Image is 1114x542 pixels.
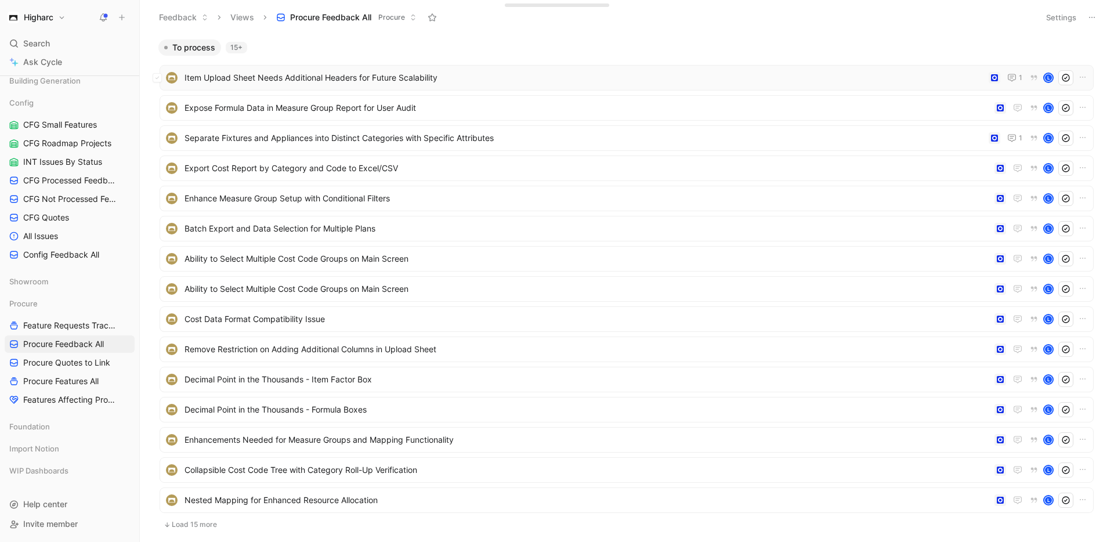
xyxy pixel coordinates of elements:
[166,374,178,385] img: logo
[185,191,990,205] span: Enhance Measure Group Setup with Conditional Filters
[9,298,38,309] span: Procure
[9,465,68,476] span: WIP Dashboards
[160,95,1094,121] a: logoExpose Formula Data in Measure Group Report for User AuditL
[23,193,120,205] span: CFG Not Processed Feedback
[5,72,135,93] div: Building Generation
[166,313,178,325] img: logo
[166,344,178,355] img: logo
[5,9,68,26] button: HigharcHigharc
[154,39,1099,539] div: To process15+Load 15 more
[23,249,99,261] span: Config Feedback All
[1005,71,1025,85] button: 1
[166,434,178,446] img: logo
[1044,406,1052,414] div: L
[1019,135,1022,142] span: 1
[271,9,422,26] button: Procure Feedback AllProcure
[5,295,135,409] div: ProcureFeature Requests TrackerProcure Feedback AllProcure Quotes to LinkProcure Features AllFeat...
[23,212,69,223] span: CFG Quotes
[5,227,135,245] a: All Issues
[1044,315,1052,323] div: L
[158,39,221,56] button: To process
[1044,225,1052,233] div: L
[5,496,135,513] div: Help center
[1044,285,1052,293] div: L
[23,119,97,131] span: CFG Small Features
[185,342,990,356] span: Remove Restriction on Adding Additional Columns in Upload Sheet
[9,276,48,287] span: Showroom
[23,320,118,331] span: Feature Requests Tracker
[166,223,178,234] img: logo
[1005,131,1025,145] button: 1
[185,161,990,175] span: Export Cost Report by Category and Code to Excel/CSV
[5,172,135,189] a: CFG Processed Feedback
[23,338,104,350] span: Procure Feedback All
[160,276,1094,302] a: logoAbility to Select Multiple Cost Code Groups on Main ScreenL
[24,12,53,23] h1: Higharc
[5,273,135,294] div: Showroom
[160,337,1094,362] a: logoRemove Restriction on Adding Additional Columns in Upload SheetL
[5,190,135,208] a: CFG Not Processed Feedback
[160,306,1094,332] a: logoCost Data Format Compatibility IssueL
[5,273,135,290] div: Showroom
[154,9,214,26] button: Feedback
[160,65,1094,91] a: logoItem Upload Sheet Needs Additional Headers for Future Scalability1L
[5,317,135,334] a: Feature Requests Tracker
[9,97,34,109] span: Config
[5,295,135,312] div: Procure
[5,373,135,390] a: Procure Features All
[160,156,1094,181] a: logoExport Cost Report by Category and Code to Excel/CSVL
[166,253,178,265] img: logo
[23,375,99,387] span: Procure Features All
[160,186,1094,211] a: logoEnhance Measure Group Setup with Conditional FiltersL
[166,283,178,295] img: logo
[172,42,215,53] span: To process
[23,55,62,69] span: Ask Cycle
[166,494,178,506] img: logo
[185,131,984,145] span: Separate Fixtures and Appliances into Distinct Categories with Specific Attributes
[166,404,178,415] img: logo
[5,418,135,439] div: Foundation
[5,94,135,111] div: Config
[185,493,990,507] span: Nested Mapping for Enhanced Resource Allocation
[5,418,135,435] div: Foundation
[23,175,119,186] span: CFG Processed Feedback
[160,246,1094,272] a: logoAbility to Select Multiple Cost Code Groups on Main ScreenL
[1041,9,1082,26] button: Settings
[166,102,178,114] img: logo
[5,440,135,461] div: Import Notion
[160,427,1094,453] a: logoEnhancements Needed for Measure Groups and Mapping FunctionalityL
[5,53,135,71] a: Ask Cycle
[23,37,50,50] span: Search
[5,94,135,263] div: ConfigCFG Small FeaturesCFG Roadmap ProjectsINT Issues By StatusCFG Processed FeedbackCFG Not Pro...
[1044,255,1052,263] div: L
[226,42,247,53] div: 15+
[1044,134,1052,142] div: L
[185,433,990,447] span: Enhancements Needed for Measure Groups and Mapping Functionality
[23,230,58,242] span: All Issues
[160,216,1094,241] a: logoBatch Export and Data Selection for Multiple PlansL
[5,246,135,263] a: Config Feedback All
[5,35,135,52] div: Search
[185,312,990,326] span: Cost Data Format Compatibility Issue
[1044,496,1052,504] div: L
[9,421,50,432] span: Foundation
[185,373,990,386] span: Decimal Point in the Thousands - Item Factor Box
[5,462,135,479] div: WIP Dashboards
[5,153,135,171] a: INT Issues By Status
[23,394,119,406] span: Features Affecting Procure
[23,499,67,509] span: Help center
[160,518,1094,532] button: Load 15 more
[1019,74,1022,81] span: 1
[9,443,59,454] span: Import Notion
[160,397,1094,422] a: logoDecimal Point in the Thousands - Formula BoxesL
[1044,194,1052,203] div: L
[290,12,371,23] span: Procure Feedback All
[23,519,78,529] span: Invite member
[378,12,405,23] span: Procure
[160,487,1094,513] a: logoNested Mapping for Enhanced Resource AllocationL
[160,367,1094,392] a: logoDecimal Point in the Thousands - Item Factor BoxL
[160,457,1094,483] a: logoCollapsible Cost Code Tree with Category Roll-Up VerificationL
[185,282,990,296] span: Ability to Select Multiple Cost Code Groups on Main Screen
[225,9,259,26] button: Views
[1044,375,1052,384] div: L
